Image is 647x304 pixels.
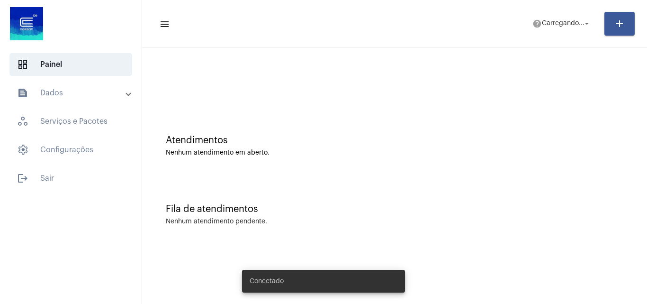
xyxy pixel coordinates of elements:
span: sidenav icon [17,116,28,127]
span: Configurações [9,138,132,161]
mat-icon: arrow_drop_down [583,19,591,28]
span: sidenav icon [17,59,28,70]
button: Carregando... [527,14,597,33]
span: Conectado [250,276,284,286]
span: Serviços e Pacotes [9,110,132,133]
span: Painel [9,53,132,76]
mat-panel-title: Dados [17,87,126,99]
span: Sair [9,167,132,190]
mat-expansion-panel-header: sidenav iconDados [6,82,142,104]
div: Atendimentos [166,135,623,146]
span: Carregando... [542,20,584,27]
mat-icon: sidenav icon [17,87,28,99]
mat-icon: add [614,18,625,29]
div: Nenhum atendimento em aberto. [166,149,623,157]
mat-icon: sidenav icon [159,18,169,30]
mat-icon: help [532,19,542,28]
mat-icon: sidenav icon [17,173,28,184]
div: Fila de atendimentos [166,204,623,214]
img: d4669ae0-8c07-2337-4f67-34b0df7f5ae4.jpeg [8,5,45,43]
span: sidenav icon [17,144,28,156]
div: Nenhum atendimento pendente. [166,218,267,225]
